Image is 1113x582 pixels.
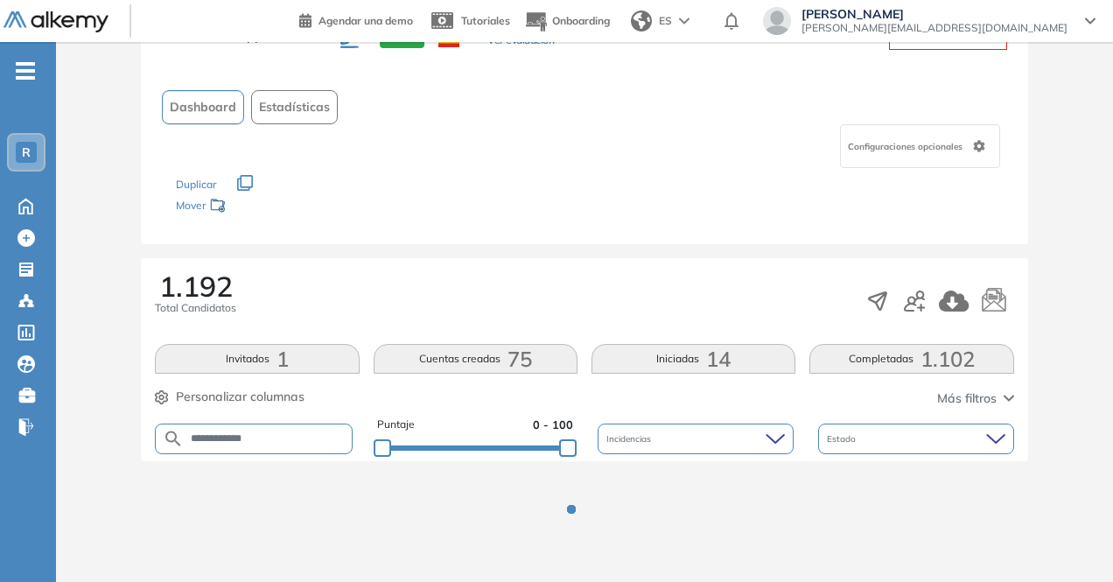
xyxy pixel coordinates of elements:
button: Invitados1 [155,344,359,374]
span: Tutoriales [461,14,510,27]
div: Configuraciones opcionales [840,124,1000,168]
span: [PERSON_NAME] [801,7,1067,21]
span: Configuraciones opcionales [848,140,966,153]
button: Más filtros [937,389,1014,408]
span: ES [659,13,672,29]
div: Estado [818,424,1014,454]
span: Agendar una demo [318,14,413,27]
div: Incidencias [598,424,794,454]
span: 0 - 100 [533,417,573,433]
img: world [631,11,652,32]
img: Logo [3,11,108,33]
span: 1.192 [159,272,233,300]
button: Onboarding [524,3,610,40]
h3: Evaluación [162,25,340,62]
button: Cuentas creadas75 [374,344,577,374]
i: - [16,69,35,73]
span: Incidencias [606,432,654,445]
span: [PERSON_NAME][EMAIL_ADDRESS][DOMAIN_NAME] [801,21,1067,35]
img: SEARCH_ALT [163,428,184,450]
button: Iniciadas14 [591,344,795,374]
img: arrow [679,18,689,25]
button: Completadas1.102 [809,344,1013,374]
span: Estadísticas [259,98,330,116]
span: Más filtros [937,389,997,408]
div: Mover [176,191,351,223]
button: Dashboard [162,90,244,124]
span: Onboarding [552,14,610,27]
span: Total Candidatos [155,300,236,316]
span: R [22,145,31,159]
span: Puntaje [377,417,415,433]
a: Agendar una demo [299,9,413,30]
span: Duplicar [176,178,216,191]
button: Personalizar columnas [155,388,304,406]
span: Dashboard [170,98,236,116]
button: Estadísticas [251,90,338,124]
span: Personalizar columnas [176,388,304,406]
span: Estado [827,432,859,445]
